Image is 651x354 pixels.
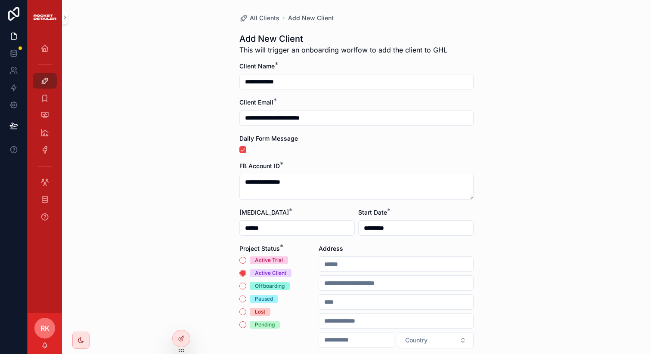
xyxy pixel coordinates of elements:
a: Add New Client [288,14,334,22]
span: Daily Form Message [239,135,298,142]
span: [MEDICAL_DATA] [239,209,289,216]
div: Offboarding [255,282,285,290]
div: Active Client [255,269,286,277]
h1: Add New Client [239,33,447,45]
span: Address [319,245,343,252]
button: Select Button [398,332,474,348]
div: Paused [255,295,273,303]
div: scrollable content [28,34,62,236]
div: Active Trial [255,256,283,264]
span: This will trigger an onboarding worlfow to add the client to GHL [239,45,447,55]
span: Client Name [239,62,275,70]
span: Start Date [358,209,387,216]
span: Project Status [239,245,280,252]
div: Lost [255,308,265,316]
span: Client Email [239,99,273,106]
span: RK [40,323,50,333]
span: Country [405,336,428,345]
img: App logo [33,12,57,22]
a: All Clients [239,14,279,22]
div: Pending [255,321,275,329]
span: All Clients [250,14,279,22]
span: FB Account ID [239,162,280,169]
